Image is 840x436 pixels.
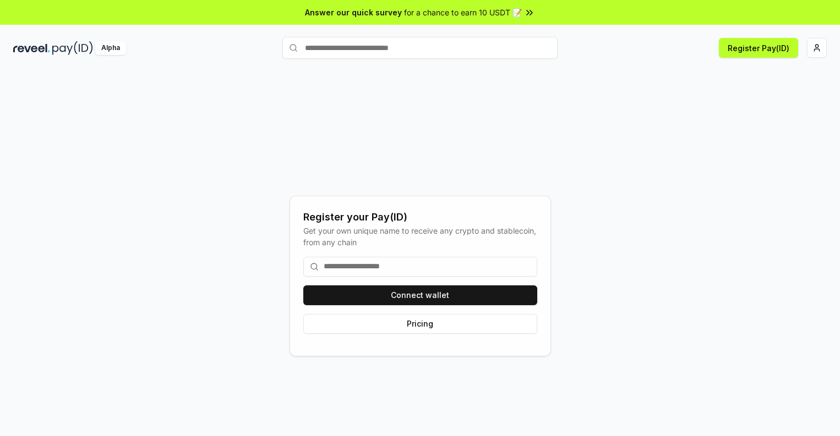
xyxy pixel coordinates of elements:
div: Alpha [95,41,126,55]
button: Register Pay(ID) [719,38,798,58]
img: pay_id [52,41,93,55]
img: reveel_dark [13,41,50,55]
button: Pricing [303,314,537,334]
span: Answer our quick survey [305,7,402,18]
span: for a chance to earn 10 USDT 📝 [404,7,522,18]
div: Get your own unique name to receive any crypto and stablecoin, from any chain [303,225,537,248]
button: Connect wallet [303,285,537,305]
div: Register your Pay(ID) [303,209,537,225]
